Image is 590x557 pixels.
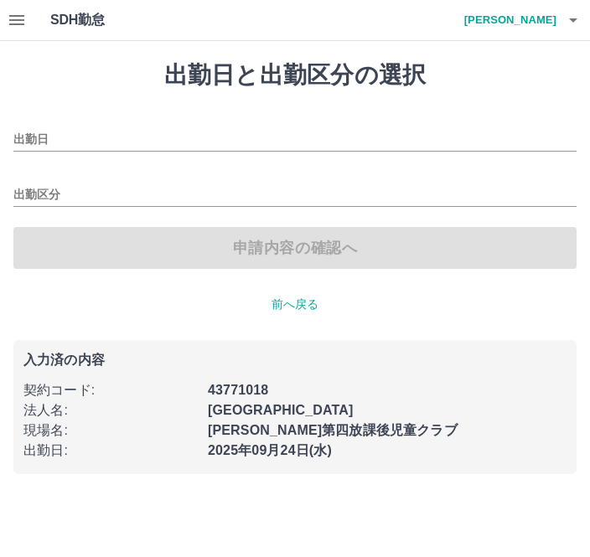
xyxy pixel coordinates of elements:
[23,400,198,420] p: 法人名 :
[23,353,567,367] p: 入力済の内容
[13,296,577,313] p: 前へ戻る
[23,380,198,400] p: 契約コード :
[208,423,458,437] b: [PERSON_NAME]第四放課後児童クラブ
[13,61,577,90] h1: 出勤日と出勤区分の選択
[23,441,198,461] p: 出勤日 :
[208,383,268,397] b: 43771018
[23,420,198,441] p: 現場名 :
[208,443,332,457] b: 2025年09月24日(水)
[208,403,354,417] b: [GEOGRAPHIC_DATA]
